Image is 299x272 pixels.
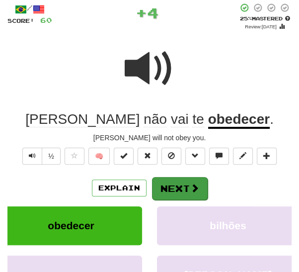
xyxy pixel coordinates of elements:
button: Favorite sentence (alt+f) [65,148,84,165]
span: [PERSON_NAME] [25,111,140,127]
span: 4 [147,4,158,21]
div: Text-to-speech controls [20,148,61,170]
button: Next [152,177,208,200]
span: 25 % [240,15,252,21]
span: não [144,111,167,127]
div: / [7,3,52,15]
span: te [192,111,204,127]
button: Add to collection (alt+a) [257,148,277,165]
u: obedecer [208,111,270,129]
small: Review: [DATE] [245,24,277,29]
span: vai [171,111,189,127]
button: Set this sentence to 100% Mastered (alt+m) [114,148,134,165]
button: Grammar (alt+g) [185,148,205,165]
button: 🧠 [88,148,110,165]
span: bilhões [210,220,246,231]
button: Explain [92,180,147,196]
button: Edit sentence (alt+d) [233,148,253,165]
span: 60 [40,16,52,24]
button: Reset to 0% Mastered (alt+r) [138,148,157,165]
button: bilhões [157,206,299,245]
button: Ignore sentence (alt+i) [161,148,181,165]
span: obedecer [48,220,94,231]
button: ½ [42,148,61,165]
span: + [136,3,147,23]
span: Score: [7,17,34,24]
div: Mastered [238,15,292,22]
div: [PERSON_NAME] will not obey you. [7,133,292,143]
button: Discuss sentence (alt+u) [209,148,229,165]
span: . [270,111,274,127]
button: Play sentence audio (ctl+space) [22,148,42,165]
